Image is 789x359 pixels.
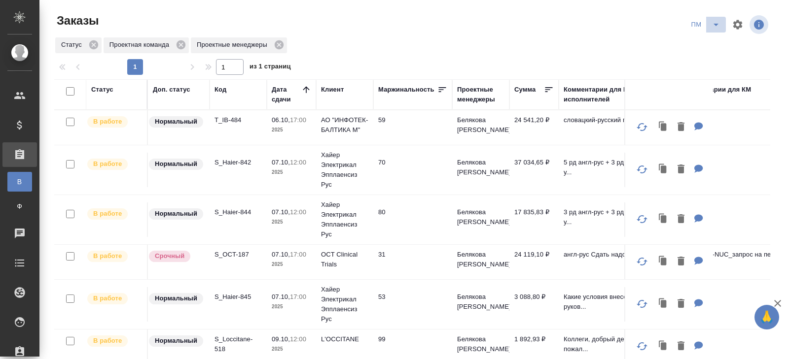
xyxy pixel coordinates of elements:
[564,334,672,354] p: Коллеги, добрый день. Примите, пожал...
[155,117,197,127] p: Нормальный
[272,302,311,312] p: 2025
[689,252,708,272] button: Для ПМ: англ-рус Сдать надо 07.10 Для КМ: SEN-GMP-NUC_запрос на перевод
[630,334,654,358] button: Обновить
[630,158,654,181] button: Обновить
[250,61,291,75] span: из 1 страниц
[373,287,452,322] td: 53
[654,336,673,357] button: Клонировать
[654,160,673,180] button: Клонировать
[155,209,197,219] p: Нормальный
[155,294,197,303] p: Нормальный
[564,85,672,104] div: Комментарии для ПМ/исполнителей
[215,207,262,217] p: S_Haier-844
[452,245,509,279] td: Белякова [PERSON_NAME]
[452,287,509,322] td: Белякова [PERSON_NAME]
[155,251,184,261] p: Срочный
[630,250,654,273] button: Обновить
[321,200,368,239] p: Хайер Электрикал Эпплаенсиз Рус
[689,160,708,180] button: Для ПМ: 5 рд англ-рус + 3 рд рус-каз Какие условия перевода и оформления руководства на Встраивае...
[93,251,122,261] p: В работе
[215,250,262,260] p: S_OCT-187
[654,252,673,272] button: Клонировать
[148,115,205,129] div: Статус по умолчанию для стандартных заказов
[689,209,708,229] button: Для ПМ: 3 рд англ-рус + 3 рд рус-каз Какие условия по работе: во вложении увидите руководство на ...
[564,292,672,312] p: Какие условия внесения правок в руков...
[55,37,102,53] div: Статус
[290,116,306,124] p: 17:00
[12,177,27,187] span: В
[654,294,673,314] button: Клонировать
[452,153,509,187] td: Белякова [PERSON_NAME]
[682,85,751,95] div: Комментарии для КМ
[509,110,559,145] td: 24 541,20 ₽
[93,294,122,303] p: В работе
[61,40,85,50] p: Статус
[509,245,559,279] td: 24 119,10 ₽
[272,344,311,354] p: 2025
[197,40,271,50] p: Проектные менеджеры
[86,207,142,221] div: Выставляет ПМ после принятия заказа от КМа
[272,167,311,177] p: 2025
[509,153,559,187] td: 37 034,65 ₽
[272,260,311,269] p: 2025
[564,115,672,125] p: словацкий-русский под нот
[321,250,368,269] p: OCT Clinical Trials
[104,37,189,53] div: Проектная команда
[290,335,306,343] p: 12:00
[673,209,689,229] button: Удалить
[373,153,452,187] td: 70
[155,336,197,346] p: Нормальный
[93,159,122,169] p: В работе
[86,250,142,263] div: Выставляет ПМ после принятия заказа от КМа
[689,336,708,357] button: Для ПМ: Коллеги, добрый день. Примите, пожалуйста, новую заявку на перевод и заверение Наименован...
[321,85,344,95] div: Клиент
[758,307,775,327] span: 🙏
[321,115,368,135] p: АО "ИНФОТЕК-БАЛТИКА М"
[673,336,689,357] button: Удалить
[12,201,27,211] span: Ф
[457,85,504,104] div: Проектные менеджеры
[630,115,654,139] button: Обновить
[673,160,689,180] button: Удалить
[509,202,559,237] td: 17 835,83 ₽
[321,334,368,344] p: L'OCCITANE
[272,159,290,166] p: 07.10,
[148,250,205,263] div: Выставляется автоматически, если на указанный объем услуг необходимо больше времени в стандартном...
[514,85,536,95] div: Сумма
[93,336,122,346] p: В работе
[654,117,673,137] button: Клонировать
[148,292,205,305] div: Статус по умолчанию для стандартных заказов
[630,207,654,231] button: Обновить
[153,85,190,95] div: Доп. статус
[191,37,287,53] div: Проектные менеджеры
[272,335,290,343] p: 09.10,
[673,117,689,137] button: Удалить
[290,208,306,216] p: 12:00
[321,285,368,324] p: Хайер Электрикал Эпплаенсиз Рус
[654,209,673,229] button: Клонировать
[689,294,708,314] button: Для ПМ: Какие условия внесения правок в руководства вытяжки HVX (по ссылке см руководства + руков...
[215,292,262,302] p: S_Haier-845
[86,334,142,348] div: Выставляет ПМ после принятия заказа от КМа
[290,293,306,300] p: 17:00
[86,292,142,305] div: Выставляет ПМ после принятия заказа от КМа
[272,217,311,227] p: 2025
[686,17,726,33] div: split button
[630,292,654,316] button: Обновить
[155,159,197,169] p: Нормальный
[86,158,142,171] div: Выставляет ПМ после принятия заказа от КМа
[373,110,452,145] td: 59
[564,158,672,177] p: 5 рд англ-рус + 3 рд рус-каз Какие у...
[215,85,226,95] div: Код
[272,293,290,300] p: 07.10,
[272,85,301,104] div: Дата сдачи
[215,115,262,125] p: T_IB-484
[91,85,113,95] div: Статус
[452,110,509,145] td: Белякова [PERSON_NAME]
[7,196,32,216] a: Ф
[754,305,779,329] button: 🙏
[54,13,99,29] span: Заказы
[109,40,173,50] p: Проектная команда
[272,116,290,124] p: 06.10,
[272,208,290,216] p: 07.10,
